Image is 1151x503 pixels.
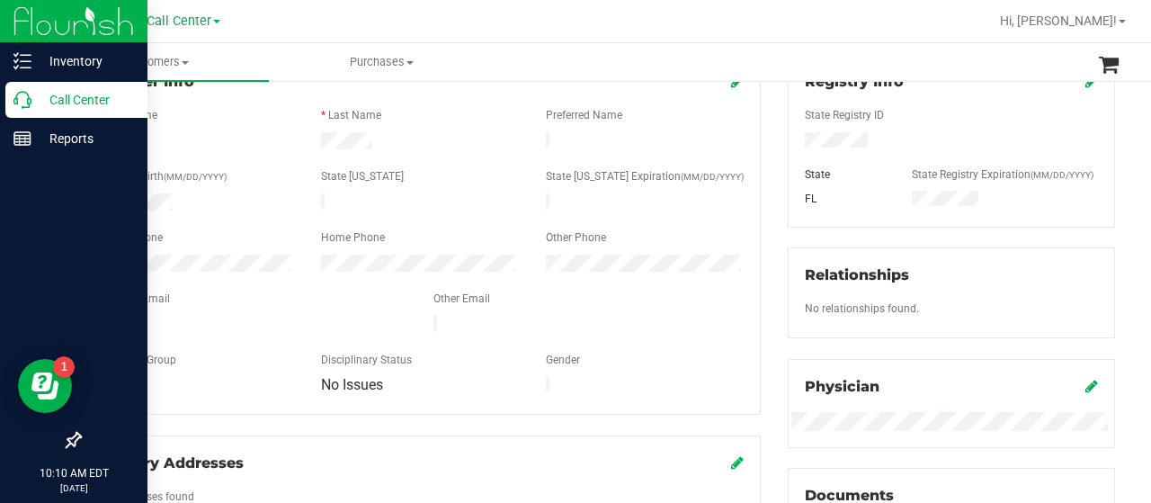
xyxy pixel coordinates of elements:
label: Other Email [433,291,490,307]
p: Reports [31,128,139,149]
span: Purchases [270,54,494,70]
div: State [791,166,898,183]
label: Disciplinary Status [321,352,412,368]
label: Home Phone [321,229,385,246]
span: (MM/DD/YYYY) [164,172,227,182]
iframe: Resource center [18,359,72,413]
a: Purchases [269,43,495,81]
div: FL [791,191,898,207]
span: Physician [805,378,879,395]
p: Inventory [31,50,139,72]
p: Call Center [31,89,139,111]
inline-svg: Reports [13,130,31,148]
span: Customers [43,54,269,70]
span: Delivery Addresses [96,454,244,472]
label: State [US_STATE] Expiration [546,168,744,184]
label: Last Name [328,107,381,123]
span: (MM/DD/YYYY) [1031,170,1093,180]
label: State Registry Expiration [912,166,1093,183]
a: Customers [43,43,269,81]
iframe: Resource center unread badge [53,356,75,378]
label: Gender [546,352,580,368]
p: [DATE] [8,481,139,495]
span: No Issues [321,376,383,393]
p: 10:10 AM EDT [8,465,139,481]
label: No relationships found. [805,301,919,317]
inline-svg: Inventory [13,52,31,70]
span: Relationships [805,266,909,283]
inline-svg: Call Center [13,91,31,109]
label: Preferred Name [546,107,622,123]
span: Call Center [147,13,211,29]
span: (MM/DD/YYYY) [681,172,744,182]
label: Other Phone [546,229,606,246]
label: State [US_STATE] [321,168,404,184]
label: State Registry ID [805,107,884,123]
span: Hi, [PERSON_NAME]! [1000,13,1117,28]
label: Date of Birth [103,168,227,184]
